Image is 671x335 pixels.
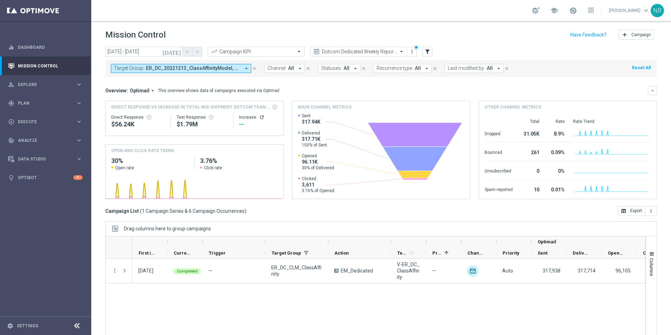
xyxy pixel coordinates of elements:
[424,48,431,55] i: filter_alt
[408,250,414,256] i: refresh
[173,268,201,274] colored-tag: Completed
[521,119,539,124] div: Total
[503,250,519,256] span: Priority
[407,249,414,257] span: Calculate column
[321,65,342,71] span: Statuses:
[318,64,360,73] button: Statuses: All arrow_drop_down
[114,65,144,71] span: Target Group:
[111,64,251,73] button: Target Group: ER_DC_20221213_ClassAffinityModel, ER_DC_CLM_ClassAffinity arrow_drop_down
[485,165,513,176] div: Unsubscribed
[521,127,539,139] div: 31.05K
[18,120,76,124] span: Execute
[8,156,83,162] button: Data Studio keyboard_arrow_right
[18,157,76,161] span: Data Studio
[161,47,182,57] button: [DATE]
[550,7,558,14] span: school
[302,136,327,142] span: 317.71K
[621,208,626,214] i: open_in_browser
[146,65,240,71] span: ER_DC_20221213_ClassAffinityModel ER_DC_CLM_ClassAffinity
[302,153,334,159] span: Opened
[162,48,181,55] i: [DATE]
[209,250,226,256] span: Trigger
[8,100,14,106] i: gps_fixed
[239,114,278,120] div: Increase
[192,47,202,57] button: arrow_forward
[643,250,660,256] span: Clicked
[415,65,421,71] span: All
[8,45,83,50] button: equalizer Dashboard
[243,65,250,72] i: arrow_drop_down
[618,208,657,214] multiple-options-button: Export to CSV
[618,206,645,216] button: open_in_browser Export
[650,88,655,93] i: keyboard_arrow_down
[302,182,334,188] span: 3,611
[8,138,83,143] div: track_changes Analyze keyboard_arrow_right
[140,208,142,214] span: (
[259,114,265,120] button: refresh
[76,118,82,125] i: keyboard_arrow_right
[139,250,155,256] span: First in Range
[158,87,279,94] div: This overview shows data of campaigns executed via Optimail
[105,87,128,94] h3: Overview:
[177,114,227,120] div: Test Response
[298,104,352,110] h4: Main channel metrics
[414,45,419,50] div: There are unsaved changes
[302,119,320,125] span: 317.94K
[271,264,322,277] span: ER_DC_CLM_ClassAffinity
[543,268,560,274] span: 317,938
[8,119,14,125] i: play_circle_outline
[142,208,245,214] span: 1 Campaign Series & 6 Campaign Occurrences
[76,156,82,162] i: keyboard_arrow_right
[521,146,539,157] div: 261
[105,30,166,40] h1: Mission Control
[306,66,311,71] i: close
[73,175,82,180] div: 6
[195,49,200,54] i: arrow_forward
[8,156,76,162] div: Data Studio
[616,268,631,274] span: 96,105
[448,65,485,71] span: Last modified by:
[105,47,182,57] input: Select date range
[8,81,14,88] i: person_search
[344,65,350,71] span: All
[504,65,510,72] button: close
[111,114,165,120] div: Direct Response
[8,44,14,51] i: equalizer
[302,130,327,136] span: Delivered
[8,100,83,106] div: gps_fixed Plan keyboard_arrow_right
[200,157,278,165] h2: 3.76%
[252,66,257,71] i: close
[130,87,150,94] span: Optimail
[112,268,118,274] button: more_vert
[8,175,14,181] i: lightbulb
[18,168,73,187] a: Optibot
[267,65,286,71] span: Channel:
[408,47,416,56] button: more_vert
[504,66,509,71] i: close
[445,64,504,73] button: Last modified by: All arrow_drop_down
[619,30,654,40] button: add Campaign
[177,269,198,274] span: Completed
[548,183,565,195] div: 0.01%
[8,119,76,125] div: Execute
[138,268,153,274] div: 07 May 2025, Wednesday
[185,49,190,54] i: arrow_back
[128,87,158,94] button: Optimail arrow_drop_down
[305,65,311,72] button: close
[8,175,83,180] div: lightbulb Optibot 6
[642,7,650,14] span: keyboard_arrow_down
[424,65,430,72] i: arrow_drop_down
[548,165,565,176] div: 0%
[150,87,156,94] i: arrow_drop_down
[409,49,415,54] i: more_vert
[7,323,13,329] i: settings
[124,226,211,231] div: Row Groups
[432,268,436,274] span: —
[8,82,83,87] button: person_search Explore keyboard_arrow_right
[485,127,513,139] div: Dropped
[8,168,82,187] div: Optibot
[105,208,246,214] h3: Campaign List
[8,137,76,144] div: Analyze
[467,265,478,277] div: Optimail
